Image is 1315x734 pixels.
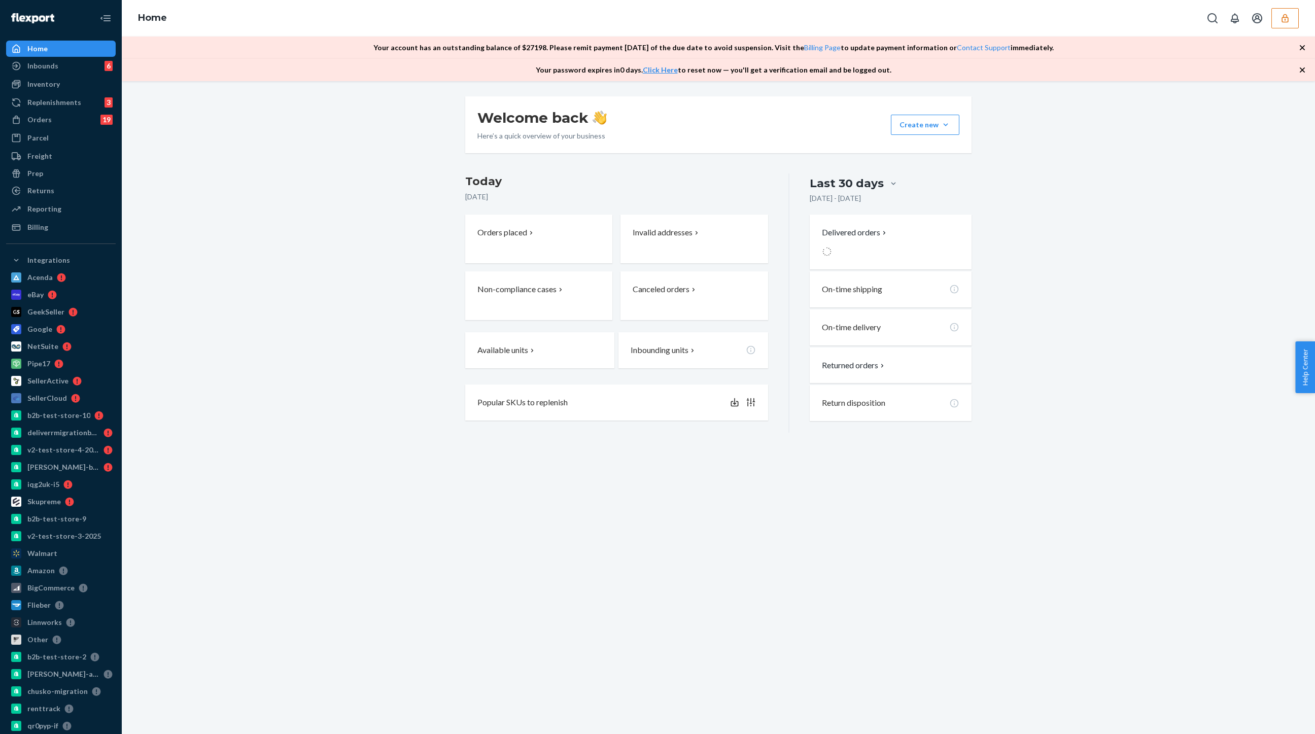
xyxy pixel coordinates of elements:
a: Skupreme [6,494,116,510]
a: Parcel [6,130,116,146]
a: v2-test-store-4-2025 [6,442,116,458]
button: Open account menu [1247,8,1267,28]
a: deliverrmigrationbasictest [6,425,116,441]
div: iqg2uk-i5 [27,479,59,490]
a: Contact Support [957,43,1011,52]
a: renttrack [6,701,116,717]
p: Invalid addresses [633,227,693,238]
a: Click Here [643,65,678,74]
a: Reporting [6,201,116,217]
button: Help Center [1295,341,1315,393]
div: Other [27,635,48,645]
div: Walmart [27,548,57,558]
div: Integrations [27,255,70,265]
p: Available units [477,344,528,356]
a: Acenda [6,269,116,286]
button: Invalid addresses [620,215,768,263]
div: Google [27,324,52,334]
div: BigCommerce [27,583,75,593]
ol: breadcrumbs [130,4,175,33]
div: [PERSON_NAME]-and-[PERSON_NAME] [27,669,99,679]
a: Pipe17 [6,356,116,372]
h1: Welcome back [477,109,607,127]
button: Available units [465,332,614,368]
div: SellerActive [27,376,68,386]
div: Replenishments [27,97,81,108]
p: Orders placed [477,227,527,238]
div: Last 30 days [810,176,884,191]
a: SellerActive [6,373,116,389]
button: Open notifications [1225,8,1245,28]
img: hand-wave emoji [593,111,607,125]
button: Close Navigation [95,8,116,28]
a: Amazon [6,563,116,579]
button: Returned orders [822,360,886,371]
a: Freight [6,148,116,164]
p: Your account has an outstanding balance of $ 27198 . Please remit payment [DATE] of the due date ... [373,43,1054,53]
div: Acenda [27,272,53,283]
div: Pipe17 [27,359,50,369]
div: Freight [27,151,52,161]
a: qr0pyp-if [6,718,116,734]
div: Home [27,44,48,54]
a: GeekSeller [6,304,116,320]
div: GeekSeller [27,307,64,317]
a: Google [6,321,116,337]
div: Skupreme [27,497,61,507]
div: 3 [105,97,113,108]
div: Orders [27,115,52,125]
div: b2b-test-store-10 [27,410,90,421]
a: Home [6,41,116,57]
a: chusko-migration [6,683,116,700]
div: deliverrmigrationbasictest [27,428,99,438]
button: Create new [891,115,959,135]
div: [PERSON_NAME]-b2b-test-store-2 [27,462,99,472]
div: Prep [27,168,43,179]
img: Flexport logo [11,13,54,23]
div: 6 [105,61,113,71]
a: Replenishments3 [6,94,116,111]
a: Inventory [6,76,116,92]
p: Popular SKUs to replenish [477,397,568,408]
a: Prep [6,165,116,182]
div: Amazon [27,566,55,576]
div: renttrack [27,704,60,714]
p: [DATE] [465,192,768,202]
p: Canceled orders [633,284,689,295]
a: Linnworks [6,614,116,631]
a: [PERSON_NAME]-and-[PERSON_NAME] [6,666,116,682]
a: Billing [6,219,116,235]
div: Inbounds [27,61,58,71]
button: Canceled orders [620,271,768,320]
a: Billing Page [804,43,841,52]
div: 19 [100,115,113,125]
a: b2b-test-store-10 [6,407,116,424]
a: [PERSON_NAME]-b2b-test-store-2 [6,459,116,475]
p: On-time delivery [822,322,881,333]
div: Parcel [27,133,49,143]
a: Returns [6,183,116,199]
a: Walmart [6,545,116,562]
button: Inbounding units [618,332,768,368]
button: Open Search Box [1202,8,1223,28]
div: v2-test-store-4-2025 [27,445,99,455]
div: b2b-test-store-9 [27,514,86,524]
p: [DATE] - [DATE] [810,193,861,203]
div: v2-test-store-3-2025 [27,531,101,541]
div: chusko-migration [27,686,88,696]
a: Flieber [6,597,116,613]
div: SellerCloud [27,393,67,403]
div: qr0pyp-if [27,721,58,731]
a: SellerCloud [6,390,116,406]
div: Inventory [27,79,60,89]
div: eBay [27,290,44,300]
div: NetSuite [27,341,58,352]
button: Non-compliance cases [465,271,612,320]
button: Delivered orders [822,227,888,238]
div: Linnworks [27,617,62,627]
a: iqg2uk-i5 [6,476,116,493]
a: eBay [6,287,116,303]
button: Orders placed [465,215,612,263]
